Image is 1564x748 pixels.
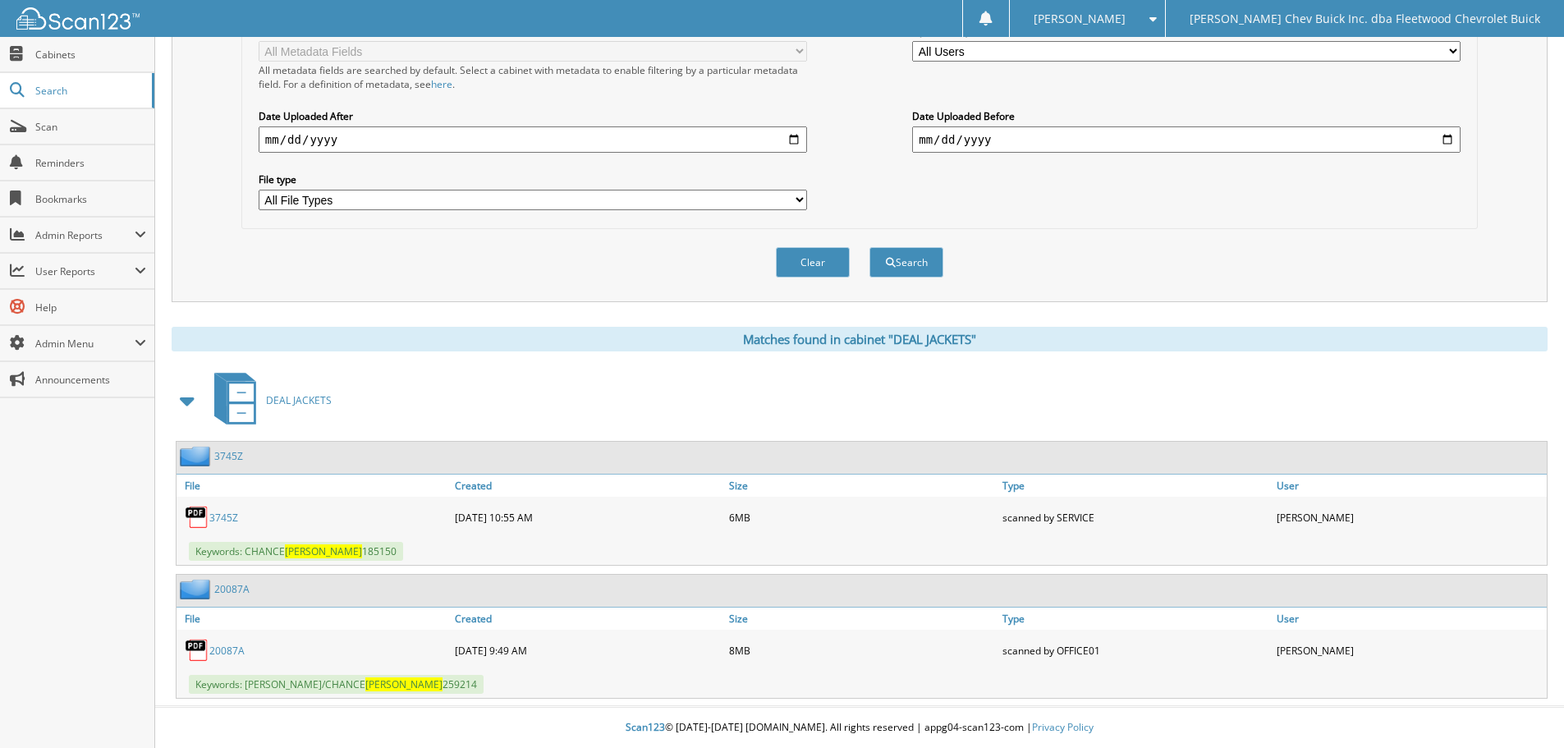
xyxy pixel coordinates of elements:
div: [DATE] 10:55 AM [451,501,725,534]
span: Admin Menu [35,337,135,351]
img: PDF.png [185,505,209,530]
div: scanned by OFFICE01 [998,634,1273,667]
a: Type [998,608,1273,630]
a: User [1273,608,1547,630]
span: DEAL JACKETS [266,393,332,407]
span: Help [35,301,146,314]
label: Date Uploaded After [259,109,807,123]
span: [PERSON_NAME] [365,677,443,691]
a: 3745Z [209,511,238,525]
a: Type [998,475,1273,497]
div: © [DATE]-[DATE] [DOMAIN_NAME]. All rights reserved | appg04-scan123-com | [155,708,1564,748]
a: User [1273,475,1547,497]
label: Date Uploaded Before [912,109,1461,123]
span: Scan [35,120,146,134]
a: File [177,475,451,497]
span: Announcements [35,373,146,387]
a: here [431,77,452,91]
button: Clear [776,247,850,278]
div: [DATE] 9:49 AM [451,634,725,667]
a: 20087A [209,644,245,658]
label: File type [259,172,807,186]
span: [PERSON_NAME] [1034,14,1126,24]
a: Created [451,475,725,497]
img: folder2.png [180,446,214,466]
div: [PERSON_NAME] [1273,501,1547,534]
div: scanned by SERVICE [998,501,1273,534]
span: Keywords: [PERSON_NAME]/CHANCE 259214 [189,675,484,694]
span: Scan123 [626,720,665,734]
a: Size [725,608,999,630]
a: 3745Z [214,449,243,463]
img: folder2.png [180,579,214,599]
span: Reminders [35,156,146,170]
img: PDF.png [185,638,209,663]
a: Privacy Policy [1032,720,1094,734]
a: 20087A [214,582,250,596]
span: Keywords: CHANCE 185150 [189,542,403,561]
div: Matches found in cabinet "DEAL JACKETS" [172,327,1548,351]
iframe: Chat Widget [1482,669,1564,748]
a: Size [725,475,999,497]
img: scan123-logo-white.svg [16,7,140,30]
div: All metadata fields are searched by default. Select a cabinet with metadata to enable filtering b... [259,63,807,91]
span: [PERSON_NAME] Chev Buick Inc. dba Fleetwood Chevrolet Buick [1190,14,1540,24]
span: User Reports [35,264,135,278]
span: Cabinets [35,48,146,62]
span: [PERSON_NAME] [285,544,362,558]
input: end [912,126,1461,153]
div: [PERSON_NAME] [1273,634,1547,667]
a: File [177,608,451,630]
button: Search [869,247,943,278]
a: DEAL JACKETS [204,368,332,433]
span: Admin Reports [35,228,135,242]
span: Search [35,84,144,98]
div: 6MB [725,501,999,534]
a: Created [451,608,725,630]
span: Bookmarks [35,192,146,206]
input: start [259,126,807,153]
div: 8MB [725,634,999,667]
